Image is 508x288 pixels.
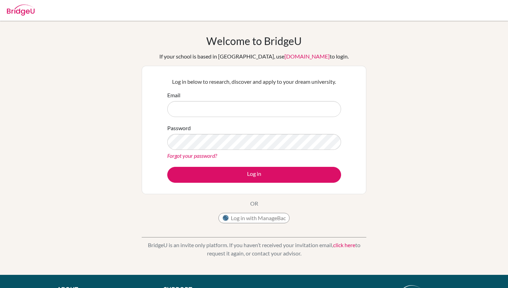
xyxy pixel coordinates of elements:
[167,91,180,99] label: Email
[167,78,341,86] p: Log in below to research, discover and apply to your dream university.
[206,35,302,47] h1: Welcome to BridgeU
[250,199,258,208] p: OR
[167,167,341,183] button: Log in
[167,124,191,132] label: Password
[159,52,349,61] div: If your school is based in [GEOGRAPHIC_DATA], use to login.
[218,213,290,223] button: Log in with ManageBac
[142,241,366,258] p: BridgeU is an invite only platform. If you haven’t received your invitation email, to request it ...
[284,53,330,60] a: [DOMAIN_NAME]
[7,4,35,16] img: Bridge-U
[333,242,355,248] a: click here
[167,152,217,159] a: Forgot your password?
